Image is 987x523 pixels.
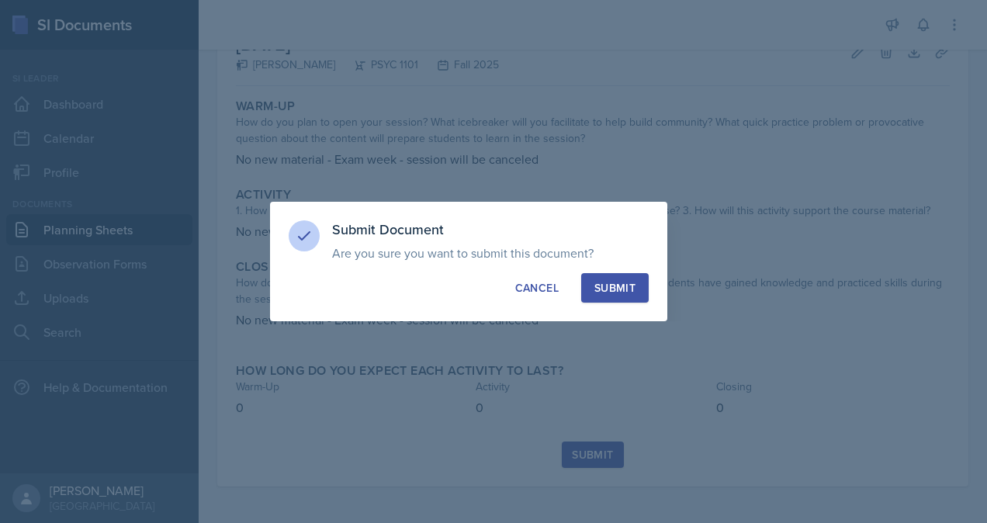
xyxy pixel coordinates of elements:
[515,280,559,296] div: Cancel
[332,220,649,239] h3: Submit Document
[502,273,572,303] button: Cancel
[332,245,649,261] p: Are you sure you want to submit this document?
[581,273,649,303] button: Submit
[594,280,635,296] div: Submit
